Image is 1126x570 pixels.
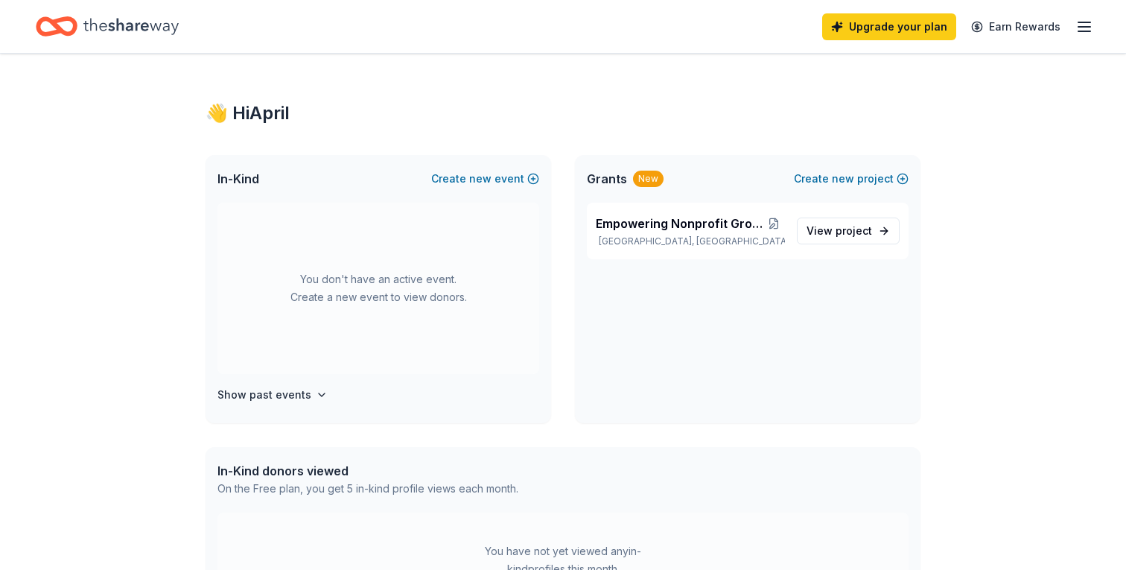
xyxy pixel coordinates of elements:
span: Grants [587,170,627,188]
p: [GEOGRAPHIC_DATA], [GEOGRAPHIC_DATA] [596,235,785,247]
span: new [832,170,854,188]
div: 👋 Hi April [206,101,920,125]
button: Show past events [217,386,328,404]
span: new [469,170,492,188]
div: New [633,171,664,187]
span: In-Kind [217,170,259,188]
button: Createnewproject [794,170,909,188]
a: View project [797,218,900,244]
span: View [807,222,872,240]
span: Empowering Nonprofit Growth Initiative [596,215,763,232]
div: In-Kind donors viewed [217,462,518,480]
div: On the Free plan, you get 5 in-kind profile views each month. [217,480,518,498]
h4: Show past events [217,386,311,404]
a: Upgrade your plan [822,13,956,40]
a: Earn Rewards [962,13,1069,40]
a: Home [36,9,179,44]
button: Createnewevent [431,170,539,188]
span: project [836,224,872,237]
div: You don't have an active event. Create a new event to view donors. [217,203,539,374]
